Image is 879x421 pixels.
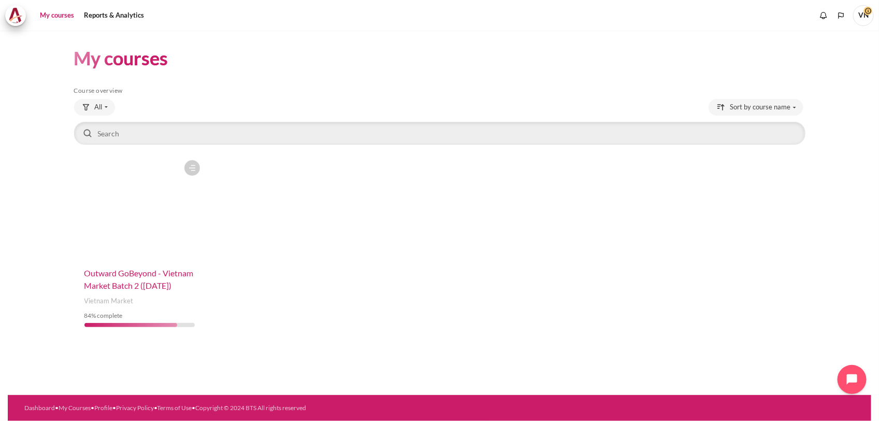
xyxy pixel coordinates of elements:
[8,31,871,353] section: Content
[157,404,192,412] a: Terms of Use
[94,404,112,412] a: Profile
[95,102,103,113] span: All
[730,102,791,113] span: Sort by course name
[853,5,874,26] a: User menu
[36,5,78,26] a: My courses
[709,99,803,116] button: Sorting drop-down menu
[74,122,805,145] input: Search
[833,8,849,23] button: Languages
[80,5,148,26] a: Reports & Analytics
[816,8,831,23] div: Show notification window with no new notifications
[853,5,874,26] span: VN
[8,8,23,23] img: Architeck
[24,403,488,413] div: • • • • •
[74,99,805,147] div: Course overview controls
[74,99,115,116] button: Grouping drop-down menu
[24,404,55,412] a: Dashboard
[74,46,168,71] h1: My courses
[195,404,306,412] a: Copyright © 2024 BTS All rights reserved
[84,268,194,290] a: Outward GoBeyond - Vietnam Market Batch 2 ([DATE])
[84,312,92,319] span: 84
[5,5,31,26] a: Architeck Architeck
[59,404,91,412] a: My Courses
[84,296,134,306] span: Vietnam Market
[84,311,195,320] div: % complete
[116,404,154,412] a: Privacy Policy
[74,87,805,95] h5: Course overview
